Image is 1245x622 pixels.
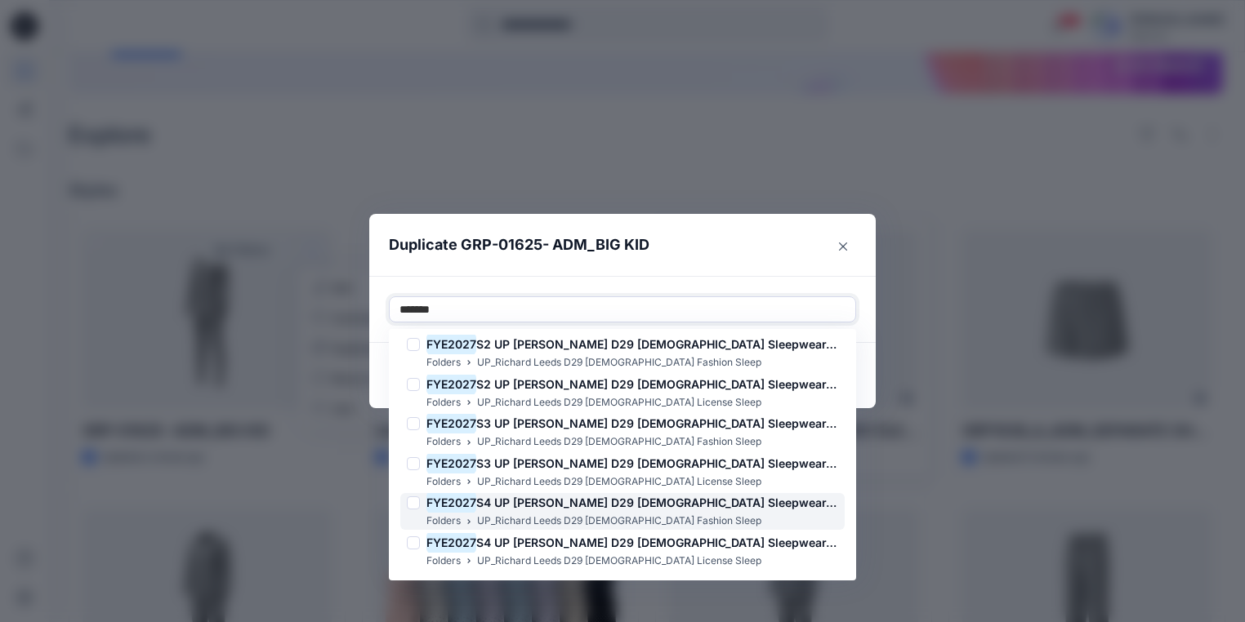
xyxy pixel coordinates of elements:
span: S2 UP [PERSON_NAME] D29 [DEMOGRAPHIC_DATA] Sleepwear-fashion [476,337,874,351]
p: UP_Richard Leeds D29 [DEMOGRAPHIC_DATA] License Sleep [477,473,761,491]
p: Folders [426,473,461,491]
span: S4 UP [PERSON_NAME] D29 [DEMOGRAPHIC_DATA] Sleepwear-fashion. [476,495,877,509]
p: UP_Richard Leeds D29 [DEMOGRAPHIC_DATA] Fashion Sleep [477,513,761,530]
mark: FYE2027 [426,452,476,474]
span: S3 UP [PERSON_NAME] D29 [DEMOGRAPHIC_DATA] Sleepwear-license [476,456,872,470]
p: UP_Richard Leeds D29 [DEMOGRAPHIC_DATA] Fashion Sleep [477,433,761,451]
p: Duplicate GRP-01625- ADM_BIG KID [389,233,649,256]
mark: FYE2027 [426,531,476,553]
p: Folders [426,433,461,451]
mark: FYE2027 [426,373,476,395]
mark: FYE2027 [426,333,476,355]
span: S3 UP [PERSON_NAME] D29 [DEMOGRAPHIC_DATA] Sleepwear-fashion [476,416,874,430]
mark: FYE2027 [426,412,476,434]
span: S4 UP [PERSON_NAME] D29 [DEMOGRAPHIC_DATA] Sleepwear-license [476,535,872,549]
p: Folders [426,513,461,530]
p: UP_Richard Leeds D29 [DEMOGRAPHIC_DATA] License Sleep [477,553,761,570]
p: Folders [426,394,461,411]
p: UP_Richard Leeds D29 [DEMOGRAPHIC_DATA] License Sleep [477,394,761,411]
p: UP_Richard Leeds D29 [DEMOGRAPHIC_DATA] Fashion Sleep [477,354,761,371]
button: Close [830,233,856,260]
p: Folders [426,354,461,371]
span: S2 UP [PERSON_NAME] D29 [DEMOGRAPHIC_DATA] Sleepwear-license [476,377,872,391]
p: Folders [426,553,461,570]
mark: FYE2027 [426,491,476,513]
